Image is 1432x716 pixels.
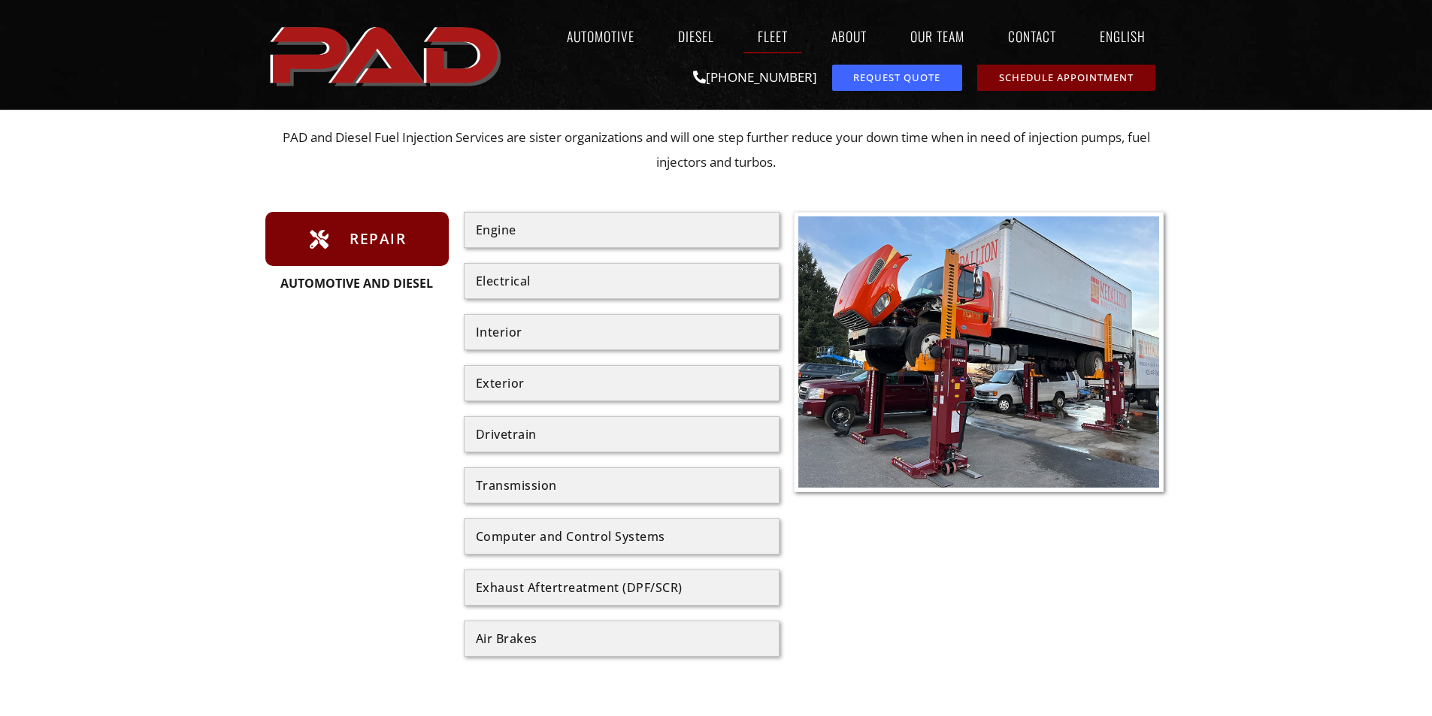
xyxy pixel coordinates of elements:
[476,428,767,440] div: Drivetrain
[1085,19,1167,53] a: English
[817,19,881,53] a: About
[798,216,1160,488] img: A large orange and white box truck is elevated on hydraulic lifts in an outdoor parking lot, with...
[553,19,649,53] a: Automotive
[994,19,1070,53] a: Contact
[476,326,767,338] div: Interior
[832,65,962,91] a: request a service or repair quote
[476,275,767,287] div: Electrical
[509,19,1167,53] nav: Menu
[265,14,509,95] a: pro automotive and diesel home page
[476,224,767,236] div: Engine
[346,227,406,251] span: Repair
[693,68,817,86] a: [PHONE_NUMBER]
[896,19,979,53] a: Our Team
[265,277,449,289] div: Automotive and Diesel
[743,19,802,53] a: Fleet
[265,125,1167,174] p: PAD and Diesel Fuel Injection Services are sister organizations and will one step further reduce ...
[476,530,767,542] div: Computer and Control Systems
[853,73,940,83] span: Request Quote
[265,14,509,95] img: The image shows the word "PAD" in bold, red, uppercase letters with a slight shadow effect.
[977,65,1155,91] a: schedule repair or service appointment
[476,479,767,491] div: Transmission
[999,73,1134,83] span: Schedule Appointment
[476,377,767,389] div: Exterior
[476,633,767,645] div: Air Brakes
[664,19,728,53] a: Diesel
[476,582,767,594] div: Exhaust Aftertreatment (DPF/SCR)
